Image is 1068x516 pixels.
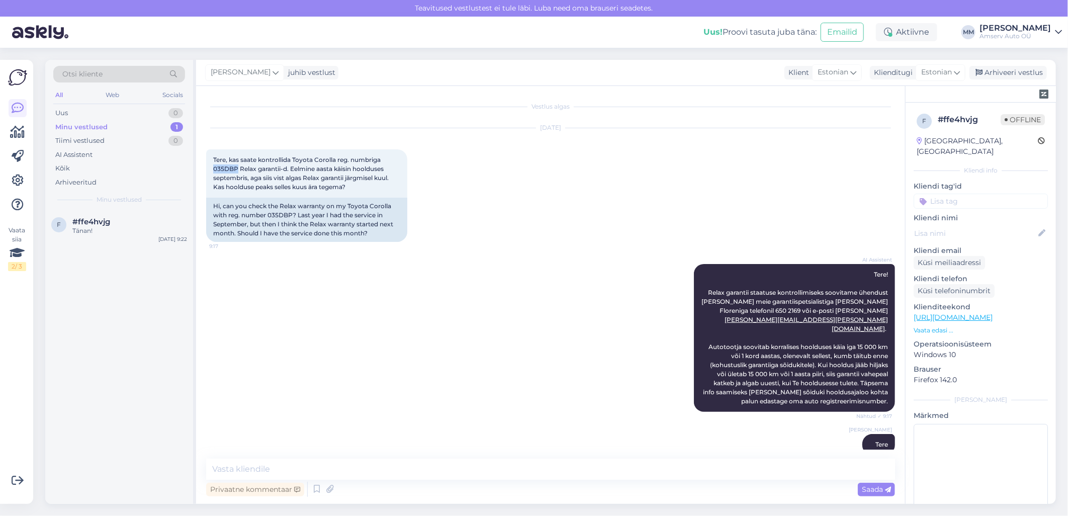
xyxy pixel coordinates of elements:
[876,23,937,41] div: Aktiivne
[72,217,110,226] span: #ffe4hvjg
[961,25,975,39] div: MM
[854,256,892,264] span: AI Assistent
[104,89,122,102] div: Web
[938,114,1001,126] div: # ffe4hvjg
[914,395,1048,404] div: [PERSON_NAME]
[206,102,895,111] div: Vestlus algas
[158,235,187,243] div: [DATE] 9:22
[55,136,105,146] div: Tiimi vestlused
[53,89,65,102] div: All
[703,27,723,37] b: Uus!
[914,410,1048,421] p: Märkmed
[980,24,1062,40] a: [PERSON_NAME]Amserv Auto OÜ
[55,122,108,132] div: Minu vestlused
[55,150,93,160] div: AI Assistent
[875,441,888,448] span: Tere
[72,226,187,235] div: Tänan!
[862,485,891,494] span: Saada
[1001,114,1045,125] span: Offline
[914,256,985,270] div: Küsi meiliaadressi
[8,68,27,87] img: Askly Logo
[914,364,1048,375] p: Brauser
[914,274,1048,284] p: Kliendi telefon
[917,136,1038,157] div: [GEOGRAPHIC_DATA], [GEOGRAPHIC_DATA]
[969,66,1047,79] div: Arhiveeri vestlus
[914,350,1048,360] p: Windows 10
[206,123,895,132] div: [DATE]
[818,67,848,78] span: Estonian
[914,326,1048,335] p: Vaata edasi ...
[914,375,1048,385] p: Firefox 142.0
[922,117,926,125] span: f
[914,284,995,298] div: Küsi telefoninumbrit
[725,316,888,332] a: [PERSON_NAME][EMAIL_ADDRESS][PERSON_NAME][DOMAIN_NAME]
[211,67,271,78] span: [PERSON_NAME]
[821,23,864,42] button: Emailid
[914,339,1048,350] p: Operatsioonisüsteem
[980,24,1051,32] div: [PERSON_NAME]
[849,426,892,434] span: [PERSON_NAME]
[206,198,407,242] div: Hi, can you check the Relax warranty on my Toyota Corolla with reg. number 035DBP? Last year I ha...
[854,412,892,420] span: Nähtud ✓ 9:17
[160,89,185,102] div: Socials
[168,136,183,146] div: 0
[914,302,1048,312] p: Klienditeekond
[284,67,335,78] div: juhib vestlust
[1039,90,1048,99] img: zendesk
[62,69,103,79] span: Otsi kliente
[213,156,390,191] span: Tere, kas saate kontrollida Toyota Corolla reg. numbriga 035DBP Relax garantii-d. Eelmine aasta k...
[914,181,1048,192] p: Kliendi tag'id
[170,122,183,132] div: 1
[55,178,97,188] div: Arhiveeritud
[870,67,913,78] div: Klienditugi
[914,213,1048,223] p: Kliendi nimi
[914,313,993,322] a: [URL][DOMAIN_NAME]
[55,163,70,174] div: Kõik
[8,262,26,271] div: 2 / 3
[206,483,304,496] div: Privaatne kommentaar
[209,242,247,250] span: 9:17
[168,108,183,118] div: 0
[784,67,809,78] div: Klient
[914,245,1048,256] p: Kliendi email
[980,32,1051,40] div: Amserv Auto OÜ
[97,195,142,204] span: Minu vestlused
[57,221,61,228] span: f
[914,166,1048,175] div: Kliendi info
[921,67,952,78] span: Estonian
[703,26,817,38] div: Proovi tasuta juba täna:
[914,228,1036,239] input: Lisa nimi
[55,108,68,118] div: Uus
[914,194,1048,209] input: Lisa tag
[8,226,26,271] div: Vaata siia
